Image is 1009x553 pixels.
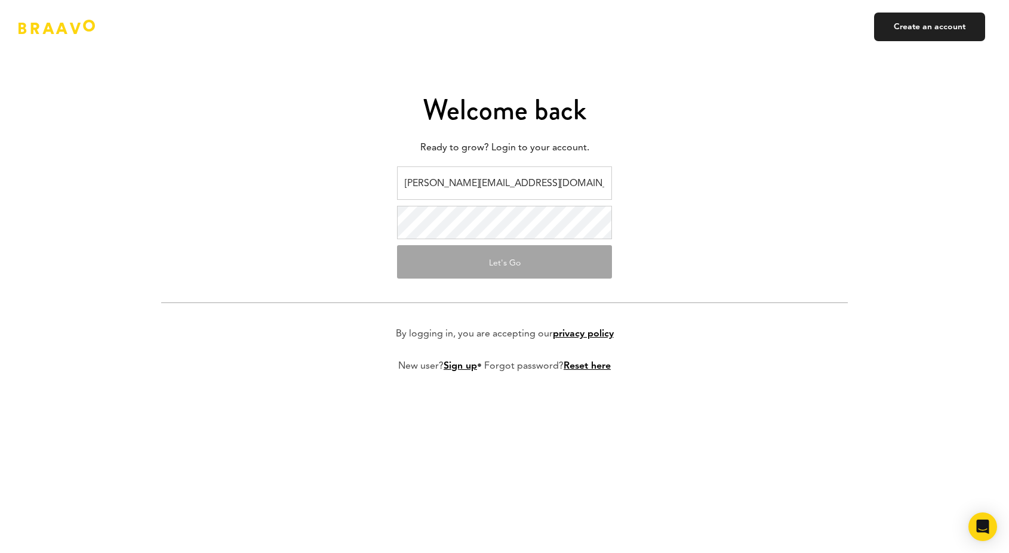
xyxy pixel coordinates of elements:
[87,8,130,19] span: Support
[397,245,612,279] button: Let's Go
[423,89,586,130] span: Welcome back
[397,166,612,200] input: Email
[874,13,985,41] a: Create an account
[396,327,614,341] p: By logging in, you are accepting our
[564,362,611,371] a: Reset here
[444,362,477,371] a: Sign up
[398,359,611,373] p: New user? • Forgot password?
[161,139,848,157] p: Ready to grow? Login to your account.
[968,512,997,541] div: Open Intercom Messenger
[553,329,614,339] a: privacy policy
